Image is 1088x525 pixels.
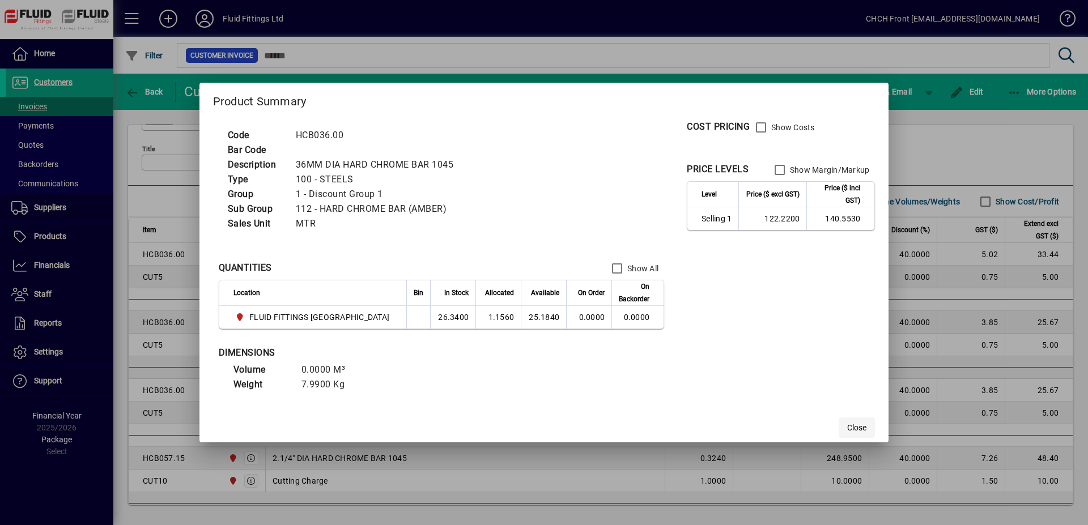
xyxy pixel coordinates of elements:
[611,306,664,328] td: 0.0000
[290,187,467,202] td: 1 - Discount Group 1
[687,120,750,134] div: COST PRICING
[847,422,866,434] span: Close
[578,287,605,299] span: On Order
[219,346,502,360] div: DIMENSIONS
[249,311,389,323] span: FLUID FITTINGS [GEOGRAPHIC_DATA]
[788,164,870,176] label: Show Margin/Markup
[746,188,800,200] span: Price ($ excl GST)
[769,122,815,133] label: Show Costs
[619,280,649,305] span: On Backorder
[290,216,467,231] td: MTR
[233,287,260,299] span: Location
[222,128,290,143] td: Code
[687,163,749,176] div: PRICE LEVELS
[738,207,806,230] td: 122.2200
[531,287,559,299] span: Available
[702,213,732,224] span: Selling 1
[485,287,514,299] span: Allocated
[475,306,521,328] td: 1.1560
[222,143,290,157] td: Bar Code
[290,128,467,143] td: HCB036.00
[219,261,272,275] div: QUANTITIES
[702,188,717,200] span: Level
[233,310,394,324] span: FLUID FITTINGS CHRISTCHURCH
[296,362,364,377] td: 0.0000 M³
[806,207,874,230] td: 140.5530
[814,182,860,207] span: Price ($ incl GST)
[290,172,467,187] td: 100 - STEELS
[444,287,469,299] span: In Stock
[228,377,296,392] td: Weight
[222,216,290,231] td: Sales Unit
[839,417,875,438] button: Close
[290,202,467,216] td: 112 - HARD CHROME BAR (AMBER)
[579,313,605,322] span: 0.0000
[222,172,290,187] td: Type
[222,157,290,172] td: Description
[290,157,467,172] td: 36MM DIA HARD CHROME BAR 1045
[199,83,889,116] h2: Product Summary
[430,306,475,328] td: 26.3400
[625,263,658,274] label: Show All
[521,306,566,328] td: 25.1840
[414,287,423,299] span: Bin
[222,202,290,216] td: Sub Group
[228,362,296,377] td: Volume
[296,377,364,392] td: 7.9900 Kg
[222,187,290,202] td: Group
